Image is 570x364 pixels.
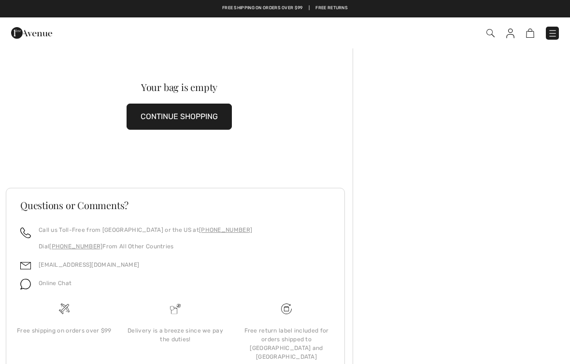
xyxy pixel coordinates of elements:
a: [PHONE_NUMBER] [199,227,252,233]
div: Free shipping on orders over $99 [16,326,112,335]
span: Online Chat [39,280,71,287]
div: Your bag is empty [23,82,335,92]
a: Free Returns [315,5,348,12]
img: Free shipping on orders over $99 [59,303,70,314]
h3: Questions or Comments? [20,200,330,210]
span: | [309,5,310,12]
a: [EMAIL_ADDRESS][DOMAIN_NAME] [39,261,139,268]
img: call [20,227,31,238]
img: email [20,260,31,271]
img: Delivery is a breeze since we pay the duties! [170,303,181,314]
img: Free shipping on orders over $99 [281,303,292,314]
img: Search [486,29,495,37]
img: Shopping Bag [526,29,534,38]
a: 1ère Avenue [11,28,52,37]
img: Menu [548,29,557,38]
img: chat [20,279,31,289]
button: CONTINUE SHOPPING [127,104,232,130]
a: [PHONE_NUMBER] [49,243,102,250]
a: Free shipping on orders over $99 [222,5,303,12]
p: Call us Toll-Free from [GEOGRAPHIC_DATA] or the US at [39,226,252,234]
p: Dial From All Other Countries [39,242,252,251]
img: 1ère Avenue [11,23,52,43]
div: Free return label included for orders shipped to [GEOGRAPHIC_DATA] and [GEOGRAPHIC_DATA] [239,326,334,361]
img: My Info [506,29,514,38]
div: Delivery is a breeze since we pay the duties! [128,326,223,344]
